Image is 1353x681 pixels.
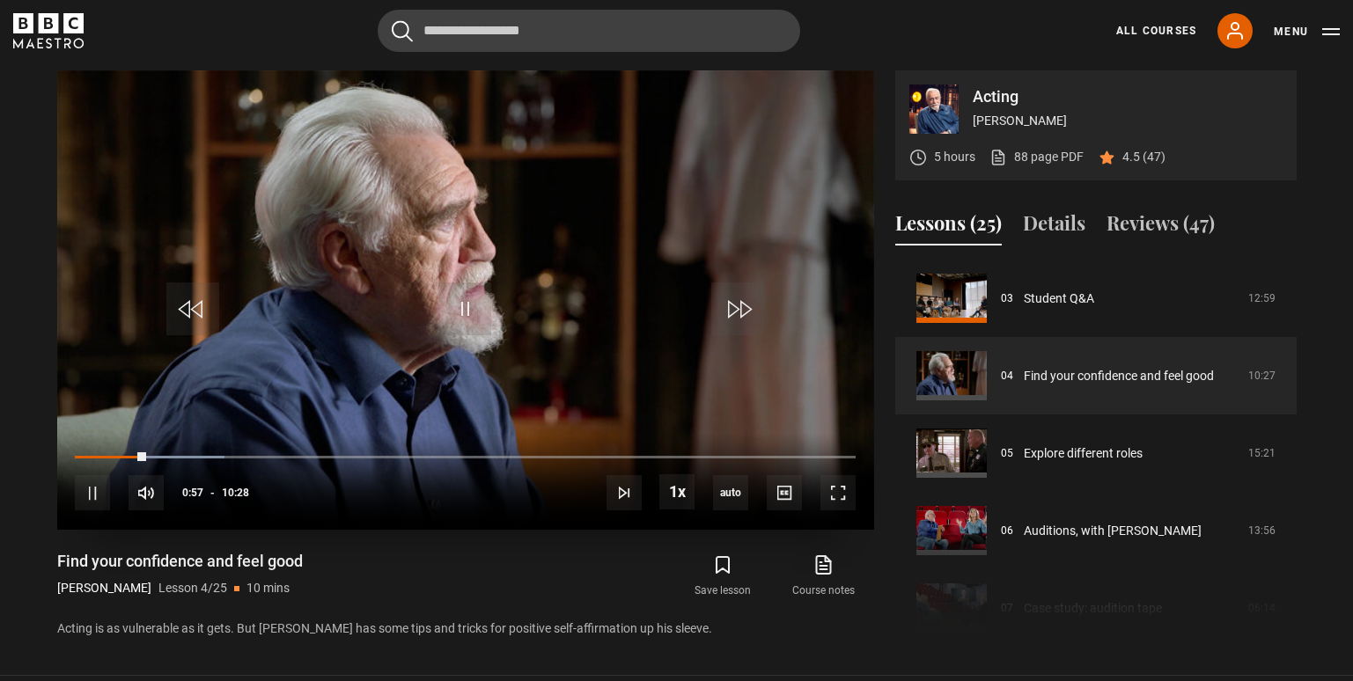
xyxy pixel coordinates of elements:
a: 88 page PDF [989,148,1084,166]
a: All Courses [1116,23,1196,39]
span: auto [713,475,748,510]
p: 10 mins [246,579,290,597]
a: Explore different roles [1024,444,1143,463]
button: Next Lesson [607,475,642,510]
div: Progress Bar [75,456,855,459]
button: Pause [75,475,110,510]
button: Submit the search query [392,20,413,42]
a: Auditions, with [PERSON_NAME] [1024,522,1202,540]
p: Acting [973,89,1283,105]
button: Fullscreen [820,475,856,510]
svg: BBC Maestro [13,13,84,48]
p: Acting is as vulnerable as it gets. But [PERSON_NAME] has some tips and tricks for positive self-... [57,619,874,638]
button: Save lesson [673,551,773,602]
span: 0:57 [182,477,203,509]
input: Search [378,10,800,52]
p: [PERSON_NAME] [57,579,151,597]
p: 5 hours [934,148,975,166]
p: 4.5 (47) [1122,148,1165,166]
span: 10:28 [222,477,249,509]
span: - [210,487,215,499]
button: Toggle navigation [1274,23,1340,40]
button: Captions [767,475,802,510]
button: Reviews (47) [1107,209,1215,245]
button: Details [1023,209,1085,245]
a: Student Q&A [1024,289,1094,308]
p: Lesson 4/25 [158,579,227,597]
a: Course notes [773,551,873,602]
h1: Find your confidence and feel good [57,551,303,572]
div: Current quality: 1080p [713,475,748,510]
button: Lessons (25) [895,209,1002,245]
button: Playback Rate [659,474,695,509]
button: Mute [129,475,164,510]
a: Find your confidence and feel good [1024,367,1214,385]
p: [PERSON_NAME] [973,112,1283,130]
video-js: Video Player [57,70,874,530]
